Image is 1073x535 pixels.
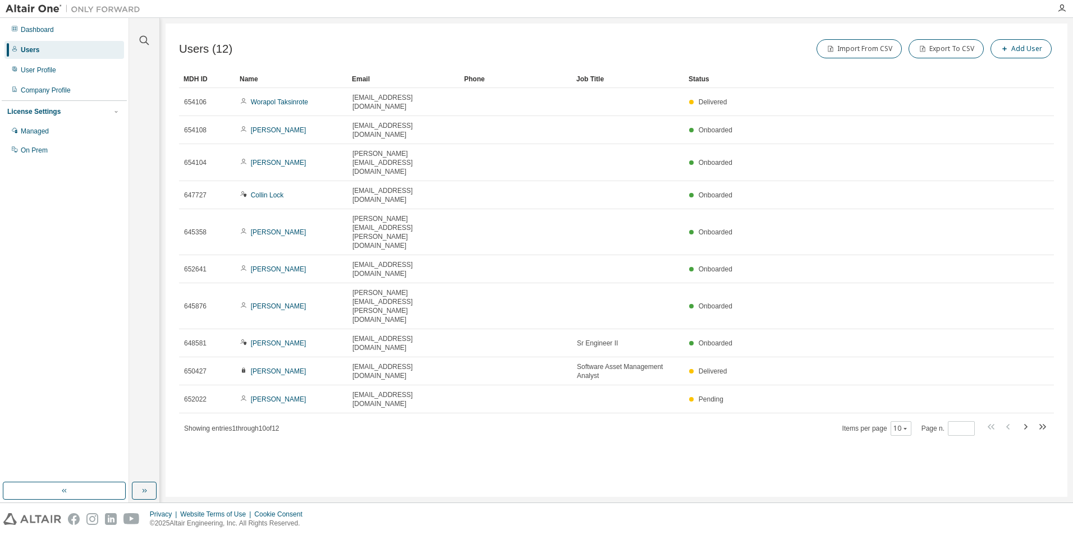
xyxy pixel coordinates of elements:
span: 654106 [184,98,207,107]
span: Users (12) [179,43,232,56]
a: [PERSON_NAME] [251,159,306,167]
a: [PERSON_NAME] [251,339,306,347]
a: [PERSON_NAME] [251,126,306,134]
a: Collin Lock [251,191,284,199]
span: [PERSON_NAME][EMAIL_ADDRESS][PERSON_NAME][DOMAIN_NAME] [352,214,455,250]
img: facebook.svg [68,513,80,525]
span: 650427 [184,367,207,376]
div: Email [352,70,455,88]
span: Pending [699,395,723,403]
div: Company Profile [21,86,71,95]
span: [EMAIL_ADDRESS][DOMAIN_NAME] [352,362,455,380]
span: Showing entries 1 through 10 of 12 [184,425,279,432]
img: Altair One [6,3,146,15]
button: Add User [991,39,1052,58]
a: [PERSON_NAME] [251,367,306,375]
a: Worapol Taksinrote [251,98,308,106]
span: [PERSON_NAME][EMAIL_ADDRESS][PERSON_NAME][DOMAIN_NAME] [352,288,455,324]
a: [PERSON_NAME] [251,265,306,273]
div: Status [689,70,996,88]
button: Export To CSV [909,39,984,58]
span: Onboarded [699,228,732,236]
div: Users [21,45,39,54]
span: 654104 [184,158,207,167]
span: [EMAIL_ADDRESS][DOMAIN_NAME] [352,186,455,204]
span: 645358 [184,228,207,237]
span: [EMAIL_ADDRESS][DOMAIN_NAME] [352,334,455,352]
div: Dashboard [21,25,54,34]
span: Delivered [699,367,727,375]
a: [PERSON_NAME] [251,302,306,310]
div: Cookie Consent [254,510,309,519]
a: [PERSON_NAME] [251,228,306,236]
span: 652641 [184,265,207,274]
span: 647727 [184,191,207,200]
span: Onboarded [699,265,732,273]
div: Name [240,70,343,88]
span: [EMAIL_ADDRESS][DOMAIN_NAME] [352,121,455,139]
span: Onboarded [699,126,732,134]
div: Website Terms of Use [180,510,254,519]
button: 10 [893,424,909,433]
div: Job Title [576,70,680,88]
span: Items per page [842,421,911,436]
img: instagram.svg [86,513,98,525]
img: altair_logo.svg [3,513,61,525]
span: Page n. [921,421,975,436]
button: Import From CSV [817,39,902,58]
span: Onboarded [699,339,732,347]
span: 654108 [184,126,207,135]
span: [EMAIL_ADDRESS][DOMAIN_NAME] [352,93,455,111]
span: Delivered [699,98,727,106]
span: Onboarded [699,302,732,310]
span: 645876 [184,302,207,311]
span: 648581 [184,339,207,348]
div: Managed [21,127,49,136]
div: On Prem [21,146,48,155]
span: 652022 [184,395,207,404]
div: User Profile [21,66,56,75]
span: Onboarded [699,159,732,167]
span: Onboarded [699,191,732,199]
span: [EMAIL_ADDRESS][DOMAIN_NAME] [352,390,455,408]
span: [PERSON_NAME][EMAIL_ADDRESS][DOMAIN_NAME] [352,149,455,176]
div: Privacy [150,510,180,519]
div: MDH ID [184,70,231,88]
a: [PERSON_NAME] [251,395,306,403]
span: Software Asset Management Analyst [577,362,679,380]
img: youtube.svg [123,513,140,525]
p: © 2025 Altair Engineering, Inc. All Rights Reserved. [150,519,309,528]
div: License Settings [7,107,61,116]
img: linkedin.svg [105,513,117,525]
span: Sr Engineer II [577,339,618,348]
div: Phone [464,70,567,88]
span: [EMAIL_ADDRESS][DOMAIN_NAME] [352,260,455,278]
